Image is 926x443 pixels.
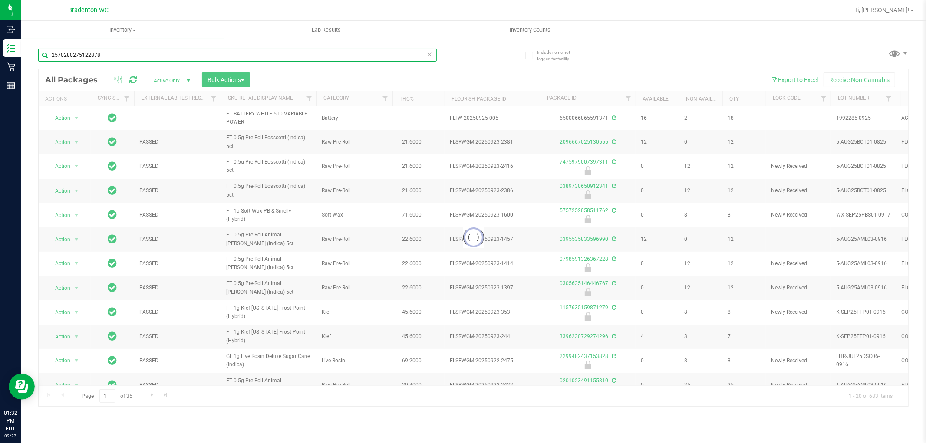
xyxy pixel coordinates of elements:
span: Include items not tagged for facility [537,49,580,62]
inline-svg: Inventory [7,44,15,53]
span: Hi, [PERSON_NAME]! [853,7,910,13]
input: Search Package ID, Item Name, SKU, Lot or Part Number... [38,49,437,62]
a: Lab Results [224,21,428,39]
inline-svg: Retail [7,62,15,71]
p: 01:32 PM EDT [4,409,17,433]
a: Inventory Counts [428,21,632,39]
span: Inventory [21,26,224,34]
iframe: Resource center [9,374,35,400]
inline-svg: Inbound [7,25,15,34]
inline-svg: Reports [7,81,15,90]
span: Clear [427,49,433,60]
p: 09/27 [4,433,17,439]
span: Inventory Counts [498,26,562,34]
span: Lab Results [300,26,353,34]
span: Bradenton WC [69,7,109,14]
a: Inventory [21,21,224,39]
